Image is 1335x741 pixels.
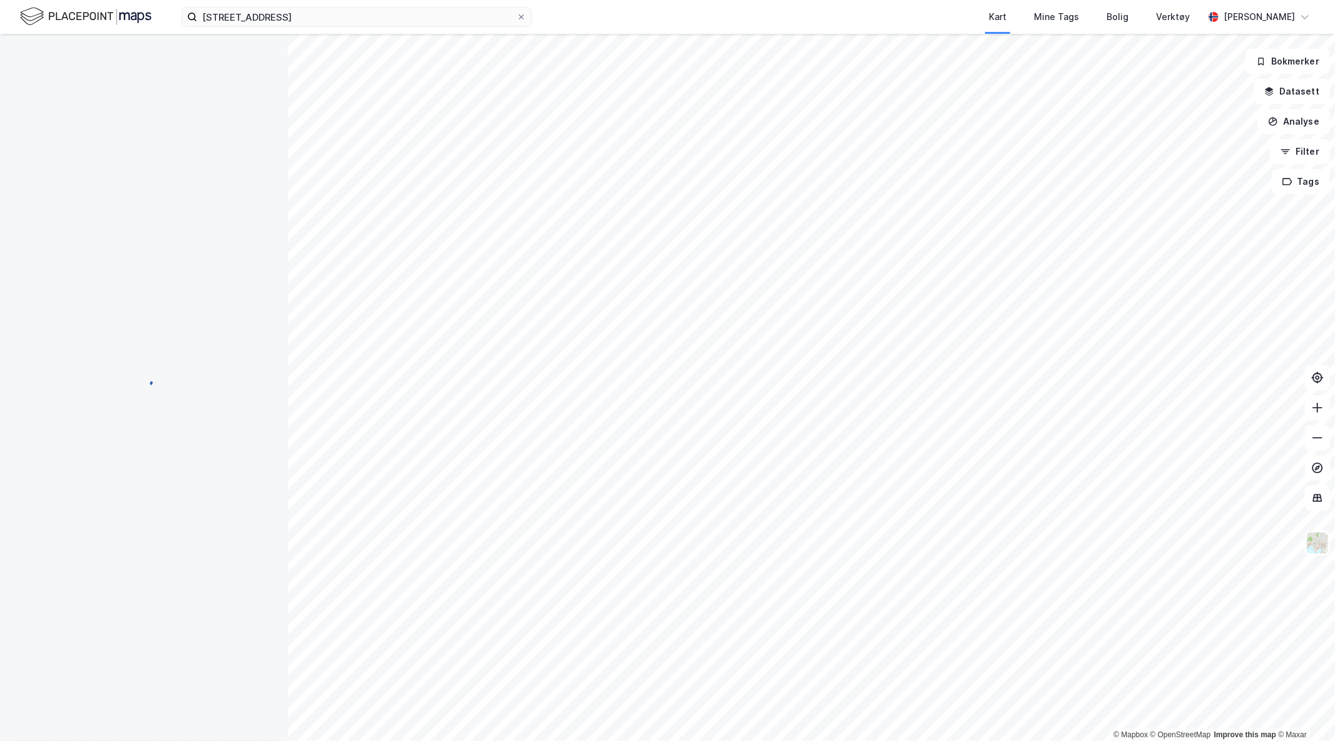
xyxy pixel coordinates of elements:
button: Datasett [1254,79,1330,104]
iframe: Chat Widget [1272,681,1335,741]
div: Kontrollprogram for chat [1272,681,1335,741]
button: Analyse [1257,109,1330,134]
a: Improve this map [1214,730,1276,739]
div: Kart [989,9,1006,24]
button: Bokmerker [1245,49,1330,74]
div: Mine Tags [1034,9,1079,24]
input: Søk på adresse, matrikkel, gårdeiere, leietakere eller personer [197,8,516,26]
div: Verktøy [1156,9,1190,24]
a: Mapbox [1113,730,1148,739]
img: spinner.a6d8c91a73a9ac5275cf975e30b51cfb.svg [134,370,154,390]
button: Tags [1272,169,1330,194]
img: Z [1306,531,1329,555]
button: Filter [1270,139,1330,164]
img: logo.f888ab2527a4732fd821a326f86c7f29.svg [20,6,151,28]
div: Bolig [1107,9,1128,24]
div: [PERSON_NAME] [1224,9,1295,24]
a: OpenStreetMap [1150,730,1211,739]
